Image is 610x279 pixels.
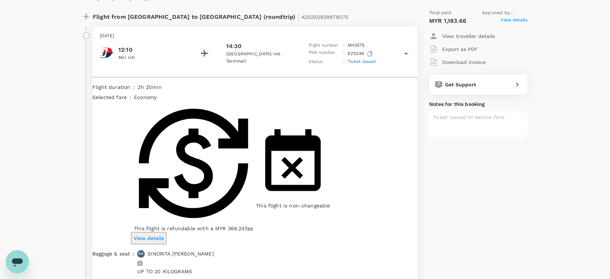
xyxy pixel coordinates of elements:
[432,113,524,121] p: Ticket issued to secure fare.
[92,251,130,257] span: Baggage & seat
[308,42,340,49] p: Flight number
[348,59,376,64] span: Ticket issued
[138,83,418,91] p: 2h 20min
[92,84,130,90] span: Flight duration
[100,46,114,60] img: Malaysia Airlines
[130,81,135,91] div: :
[343,42,344,49] p: :
[429,30,495,43] button: View traveller details
[134,225,253,232] p: This flight is refundable with a MYR 366.24
[501,17,527,25] span: View details
[308,49,340,58] p: PNR number
[137,268,214,275] p: UP TO 20 KILOGRAMS
[429,43,478,56] button: Export as PDF
[442,33,495,40] p: View traveller details
[134,94,157,101] p: economy
[92,94,127,100] span: Selected fare
[134,235,164,242] p: View details
[6,250,29,273] iframe: Button to launch messaging window
[226,51,291,58] p: [GEOGRAPHIC_DATA] Intl
[429,56,486,69] button: Download invoice
[348,49,374,58] p: EZ5Z49
[245,226,253,231] span: fee
[348,42,365,49] p: MH 2575
[442,46,478,53] p: Export as PDF
[118,46,183,54] p: 12:10
[429,17,466,25] p: MYR 1,183.66
[343,58,344,65] p: :
[442,59,486,66] p: Download invoice
[127,91,131,247] div: :
[297,12,299,22] span: |
[256,202,330,209] p: This flight is non-changeable
[301,14,348,20] span: A20250929978075
[343,49,344,58] p: :
[226,58,291,65] p: Terminal 1
[131,232,166,244] button: View details
[138,251,144,256] p: SM
[482,9,527,17] span: Approved by
[130,247,134,278] div: :
[429,9,451,17] span: Total paid
[93,9,348,22] p: Flight from [GEOGRAPHIC_DATA] to [GEOGRAPHIC_DATA] (roundtrip)
[445,82,476,87] span: Get Support
[100,33,410,40] p: [DATE]
[226,42,241,51] p: 14:30
[118,54,183,61] p: Miri Intl
[429,100,527,108] p: Notes for this booking
[308,58,340,65] p: Status
[148,250,214,257] p: SINORITA [PERSON_NAME]
[137,261,143,266] img: baggage-icon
